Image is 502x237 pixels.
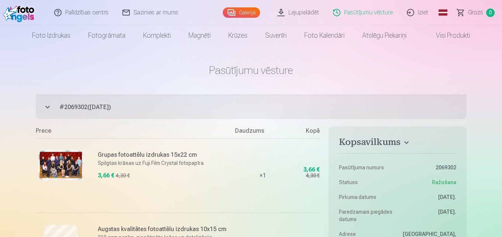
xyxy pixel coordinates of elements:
[290,126,320,138] div: Kopā
[353,25,415,46] a: Atslēgu piekariņi
[134,25,180,46] a: Komplekti
[468,8,483,17] span: Grozs
[339,179,394,186] dt: Statuss
[256,25,295,46] a: Suvenīri
[486,9,495,17] span: 0
[235,138,290,213] div: × 1
[339,193,394,201] dt: Pirkuma datums
[401,164,456,171] dd: 2069302
[339,137,456,150] button: Kopsavilkums
[59,103,467,112] span: # 2069302 ( [DATE] )
[98,171,114,180] div: 3,66 €
[180,25,219,46] a: Magnēti
[116,172,130,179] div: 4,30 €
[36,95,467,119] button: #2069302([DATE])
[339,164,394,171] dt: Pasūtījuma numurs
[306,172,320,179] div: 4,30 €
[36,64,467,77] h1: Pasūtījumu vēsture
[401,208,456,223] dd: [DATE].
[401,193,456,201] dd: [DATE].
[79,25,134,46] a: Fotogrāmata
[219,25,256,46] a: Krūzes
[36,126,235,138] div: Prece
[295,25,353,46] a: Foto kalendāri
[303,167,320,172] div: 3,66 €
[223,7,260,18] a: Galerija
[415,25,479,46] a: Visi produkti
[432,179,456,186] span: Ražošana
[98,159,231,167] p: Spilgtas krāsas uz Fuji Film Crystal fotopapīra
[98,150,231,159] h6: Grupas fotoattēlu izdrukas 15x22 cm
[235,126,290,138] div: Daudzums
[23,25,79,46] a: Foto izdrukas
[3,3,37,22] img: /fa1
[339,208,394,223] dt: Paredzamais piegādes datums
[98,225,231,234] h6: Augstas kvalitātes fotoattēlu izdrukas 10x15 cm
